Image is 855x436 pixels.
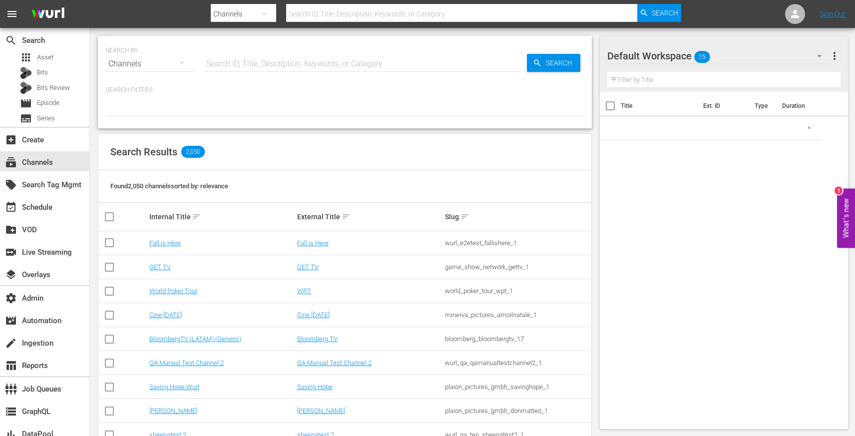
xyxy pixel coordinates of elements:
span: Asset [20,51,32,63]
a: Fall is Here [149,239,181,247]
div: Bits Review [20,82,32,94]
span: more_vert [829,50,841,62]
a: Cine [DATE] [149,311,182,319]
a: Fall is Here [297,239,329,247]
span: Reports [5,360,17,372]
span: Search [652,4,678,22]
div: wurl_qa_qamanualtestchannel2_1 [445,359,590,367]
span: Search Tag Mgmt [5,179,17,191]
span: Create [5,134,17,146]
span: Search [5,34,17,46]
span: GraphQL [5,406,17,418]
button: Open Feedback Widget [837,188,855,248]
span: Bits Review [37,83,70,93]
span: Series [20,112,32,124]
th: Duration [776,92,836,120]
span: Episode [20,97,32,109]
th: Type [749,92,776,120]
span: Asset [37,52,53,62]
div: 2 [835,186,843,194]
a: World Poker Tour [149,287,197,295]
a: GET TV [149,263,171,271]
div: Internal Title [149,211,294,223]
span: Search Results [110,146,177,158]
th: Title [621,92,697,120]
a: [PERSON_NAME] [297,407,345,415]
span: 2,050 [181,146,205,158]
span: sort [192,212,201,221]
span: sort [460,212,469,221]
div: game_show_network_gettv_1 [445,263,590,271]
div: plaion_pictures_gmbh_donmatteo_1 [445,407,590,415]
a: GET TV [297,263,319,271]
a: Sign Out [820,10,846,18]
a: [PERSON_NAME] [149,407,197,415]
span: Job Queues [5,383,17,395]
div: Channels [106,50,194,78]
div: External Title [297,211,442,223]
span: Search [542,54,580,72]
span: Automation [5,315,17,327]
button: Search [527,54,580,72]
a: Bloomberg TV [297,335,338,343]
span: Episode [37,98,59,108]
a: WPT [297,287,311,295]
span: menu [6,8,18,20]
span: Live Streaming [5,246,17,258]
div: world_poker_tour_wpt_1 [445,287,590,295]
div: Default Workspace [607,42,832,70]
div: Bits [20,67,32,79]
a: Saving Hope Wurl [149,383,199,391]
span: Schedule [5,201,17,213]
span: Admin [5,292,17,304]
span: Series [37,113,55,123]
a: Saving Hope [297,383,333,391]
p: Search Filters: [106,86,584,94]
div: plaion_pictures_gmbh_savinghope_1 [445,383,590,391]
span: Ingestion [5,337,17,349]
span: VOD [5,224,17,236]
div: Slug [445,211,590,223]
a: QA Manual Test Channel 2 [149,359,224,367]
span: Bits [37,67,48,77]
a: QA Manual Test Channel 2 [297,359,372,367]
span: sort [342,212,351,221]
div: wurl_e2etest_fallishere_1 [445,239,590,247]
button: Search [637,4,681,22]
span: Overlays [5,269,17,281]
a: BloombergTV (LATAM) (Generic) [149,335,241,343]
div: bloomberg_bloombergtv_17 [445,335,590,343]
div: minerva_pictures_amoilnatale_1 [445,311,590,319]
span: Found 2,050 channels sorted by: relevance [110,182,228,190]
button: more_vert [829,44,841,68]
th: Ext. ID [697,92,749,120]
span: 25 [694,46,710,67]
img: ans4CAIJ8jUAAAAAAAAAAAAAAAAAAAAAAAAgQb4GAAAAAAAAAAAAAAAAAAAAAAAAJMjXAAAAAAAAAAAAAAAAAAAAAAAAgAT5G... [24,2,72,26]
span: Channels [5,156,17,168]
a: Cine [DATE] [297,311,330,319]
